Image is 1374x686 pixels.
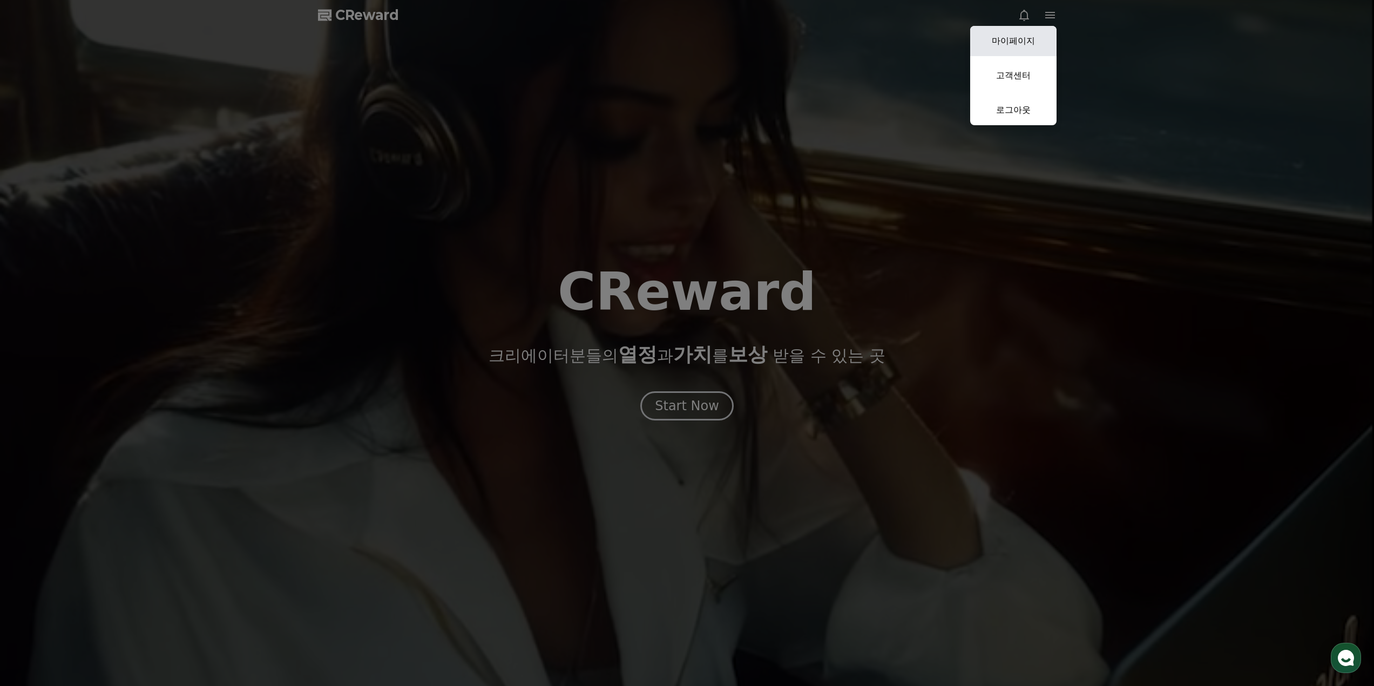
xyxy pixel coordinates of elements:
[970,95,1057,125] a: 로그아웃
[970,26,1057,56] a: 마이페이지
[970,26,1057,125] button: 마이페이지 고객센터 로그아웃
[970,60,1057,91] a: 고객센터
[139,342,207,369] a: 설정
[3,342,71,369] a: 홈
[71,342,139,369] a: 대화
[167,358,180,367] span: 설정
[99,359,112,368] span: 대화
[34,358,40,367] span: 홈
